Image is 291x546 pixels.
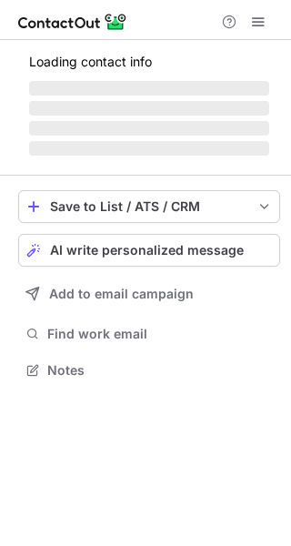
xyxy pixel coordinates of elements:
span: ‌ [29,141,269,156]
span: ‌ [29,81,269,96]
span: Add to email campaign [49,287,194,301]
img: ContactOut v5.3.10 [18,11,127,33]
div: Save to List / ATS / CRM [50,199,248,214]
button: Add to email campaign [18,278,280,310]
button: AI write personalized message [18,234,280,267]
span: ‌ [29,121,269,136]
span: Find work email [47,326,273,342]
button: Notes [18,358,280,383]
span: ‌ [29,101,269,116]
span: Notes [47,362,273,379]
span: AI write personalized message [50,243,244,258]
button: save-profile-one-click [18,190,280,223]
button: Find work email [18,321,280,347]
p: Loading contact info [29,55,269,69]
